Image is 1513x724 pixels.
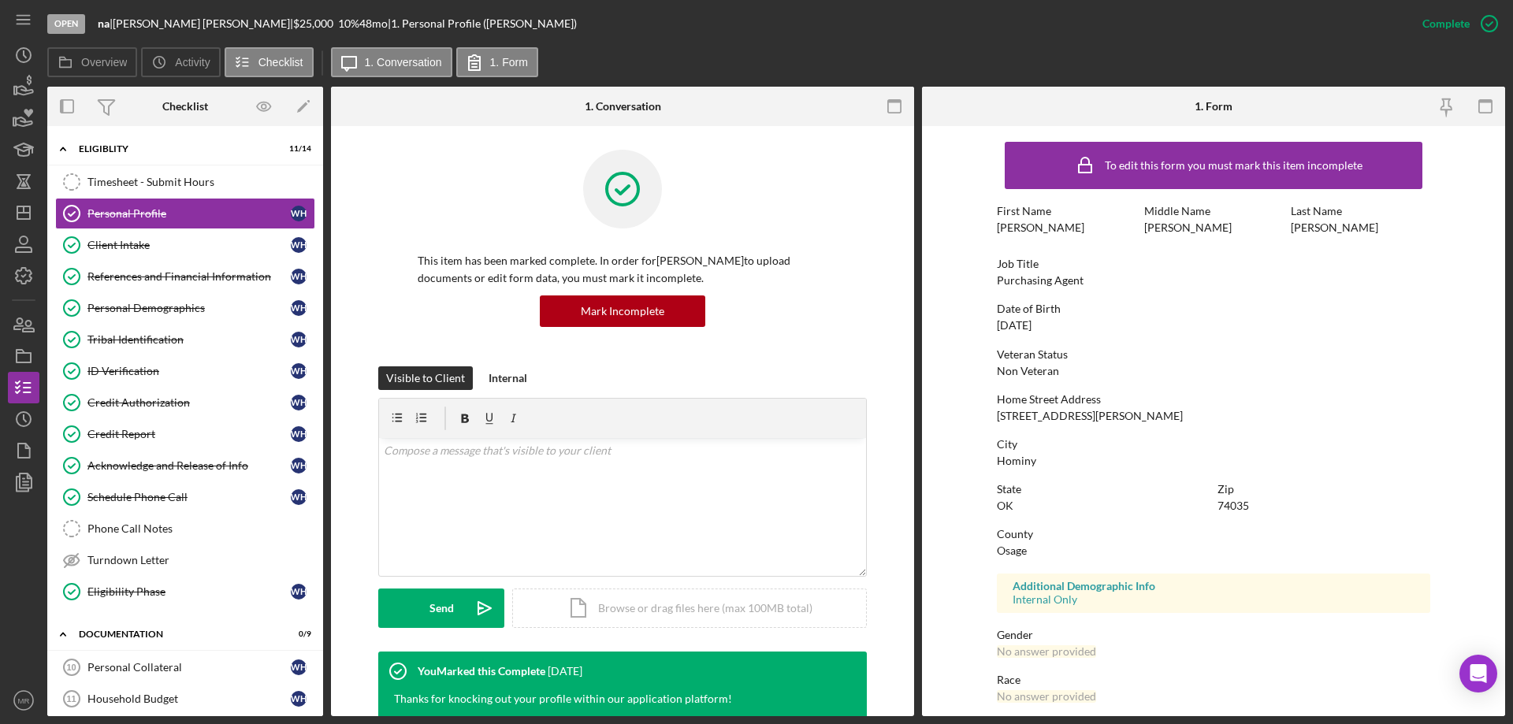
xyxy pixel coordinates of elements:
[997,455,1036,467] div: Hominy
[997,365,1059,377] div: Non Veteran
[87,270,291,283] div: References and Financial Information
[997,274,1084,287] div: Purchasing Agent
[291,584,307,600] div: W H
[47,14,85,34] div: Open
[87,333,291,346] div: Tribal Identification
[98,17,113,30] div: |
[55,683,315,715] a: 11Household BudgetWH
[997,205,1136,217] div: First Name
[291,206,307,221] div: W H
[291,269,307,284] div: W H
[87,585,291,598] div: Eligibility Phase
[1291,205,1430,217] div: Last Name
[388,17,577,30] div: | 1. Personal Profile ([PERSON_NAME])
[55,387,315,418] a: Credit AuthorizationWH
[175,56,210,69] label: Activity
[283,629,311,639] div: 0 / 9
[997,629,1430,641] div: Gender
[997,221,1084,234] div: [PERSON_NAME]
[386,366,465,390] div: Visible to Client
[1195,100,1232,113] div: 1. Form
[997,645,1096,658] div: No answer provided
[87,239,291,251] div: Client Intake
[1407,8,1505,39] button: Complete
[55,481,315,513] a: Schedule Phone CallWH
[55,166,315,198] a: Timesheet - Submit Hours
[87,207,291,220] div: Personal Profile
[291,332,307,347] div: W H
[997,499,1013,512] div: OK
[394,691,732,707] div: Thanks for knocking out your profile within our application platform!
[581,295,664,327] div: Mark Incomplete
[997,303,1430,315] div: Date of Birth
[997,410,1183,422] div: [STREET_ADDRESS][PERSON_NAME]
[1144,221,1232,234] div: [PERSON_NAME]
[997,690,1096,703] div: No answer provided
[481,366,535,390] button: Internal
[490,56,528,69] label: 1. Form
[378,588,504,628] button: Send
[55,513,315,544] a: Phone Call Notes
[331,47,452,77] button: 1. Conversation
[283,144,311,154] div: 11 / 14
[87,302,291,314] div: Personal Demographics
[55,292,315,324] a: Personal DemographicsWH
[66,694,76,704] tspan: 11
[87,661,291,674] div: Personal Collateral
[87,428,291,440] div: Credit Report
[291,395,307,410] div: W H
[359,17,388,30] div: 48 mo
[338,17,359,30] div: 10 %
[291,300,307,316] div: W H
[1422,8,1470,39] div: Complete
[87,491,291,503] div: Schedule Phone Call
[98,17,110,30] b: na
[225,47,314,77] button: Checklist
[79,629,272,639] div: Documentation
[997,674,1430,686] div: Race
[55,198,315,229] a: Personal ProfileWH
[113,17,293,30] div: [PERSON_NAME] [PERSON_NAME] |
[55,544,315,576] a: Turndown Letter
[141,47,220,77] button: Activity
[87,522,314,535] div: Phone Call Notes
[8,685,39,716] button: MR
[456,47,538,77] button: 1. Form
[1217,499,1249,512] div: 74035
[997,483,1210,496] div: State
[418,252,827,288] p: This item has been marked complete. In order for [PERSON_NAME] to upload documents or edit form d...
[291,489,307,505] div: W H
[1144,205,1284,217] div: Middle Name
[548,665,582,678] time: 2025-08-27 20:37
[55,229,315,261] a: Client IntakeWH
[997,438,1430,451] div: City
[55,355,315,387] a: ID VerificationWH
[162,100,208,113] div: Checklist
[997,544,1027,557] div: Osage
[291,458,307,473] div: W H
[81,56,127,69] label: Overview
[79,144,272,154] div: Eligiblity
[540,295,705,327] button: Mark Incomplete
[291,659,307,675] div: W H
[997,319,1032,332] div: [DATE]
[55,450,315,481] a: Acknowledge and Release of InfoWH
[291,363,307,379] div: W H
[365,56,442,69] label: 1. Conversation
[87,176,314,188] div: Timesheet - Submit Hours
[1459,655,1497,692] div: Open Intercom Messenger
[87,365,291,377] div: ID Verification
[55,652,315,683] a: 10Personal CollateralWH
[429,588,454,628] div: Send
[55,324,315,355] a: Tribal IdentificationWH
[47,47,137,77] button: Overview
[291,237,307,253] div: W H
[293,17,333,30] span: $25,000
[87,396,291,409] div: Credit Authorization
[1105,159,1362,172] div: To edit this form you must mark this item incomplete
[66,663,76,672] tspan: 10
[1013,580,1414,592] div: Additional Demographic Info
[489,366,527,390] div: Internal
[997,393,1430,406] div: Home Street Address
[258,56,303,69] label: Checklist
